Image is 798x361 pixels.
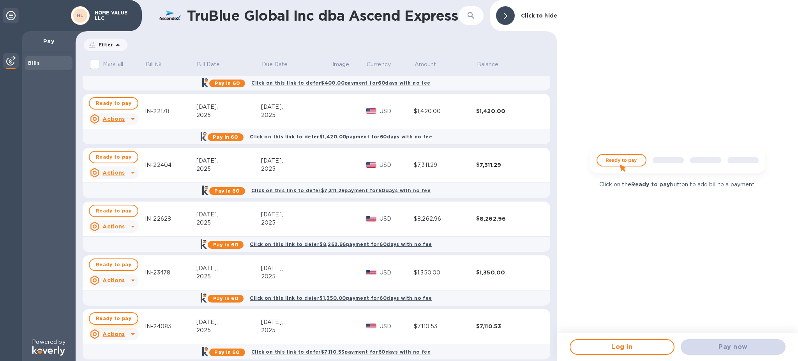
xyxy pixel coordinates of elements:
b: Click on this link to defer $7,311.29 payment for 60 days with no fee [251,188,431,193]
img: USD [366,270,376,275]
button: Ready to pay [89,258,138,271]
u: Actions [102,223,125,230]
span: Balance [477,60,509,69]
span: Due Date [262,60,298,69]
div: $7,311.29 [414,161,476,169]
div: $1,350.00 [476,269,538,276]
b: Ready to pay [631,181,670,188]
div: $1,420.00 [476,107,538,115]
div: IN-22628 [145,215,196,223]
b: Pay in 60 [213,242,238,248]
p: Pay [28,37,69,45]
div: [DATE], [196,157,261,165]
b: Click on this link to defer $400.00 payment for 60 days with no fee [251,80,430,86]
b: Click to hide [521,12,557,19]
p: Filter [95,41,113,48]
u: Actions [102,331,125,337]
button: Ready to pay [89,151,138,163]
p: USD [380,161,414,169]
img: Logo [32,346,65,356]
div: 2025 [196,219,261,227]
p: Due Date [262,60,288,69]
div: $1,420.00 [414,107,476,115]
div: [DATE], [196,211,261,219]
div: 2025 [196,326,261,334]
b: Pay in 60 [215,80,240,86]
div: $7,311.29 [476,161,538,169]
p: Amount [415,60,436,69]
button: Ready to pay [89,205,138,217]
p: HOME VALUE LLC [95,10,134,21]
span: Ready to pay [96,260,131,269]
p: Bill № [146,60,162,69]
p: USD [380,215,414,223]
u: Actions [102,277,125,283]
div: [DATE], [261,157,332,165]
b: Pay in 60 [213,134,238,140]
div: 2025 [261,326,332,334]
div: 2025 [261,111,332,119]
span: Bill № [146,60,172,69]
div: [DATE], [261,103,332,111]
b: Bills [28,60,40,66]
span: Ready to pay [96,99,131,108]
b: Click on this link to defer $7,110.53 payment for 60 days with no fee [251,349,431,355]
p: USD [380,322,414,331]
div: 2025 [196,111,261,119]
div: 2025 [261,273,332,281]
span: Ready to pay [96,152,131,162]
p: USD [380,107,414,115]
span: Ready to pay [96,314,131,323]
div: [DATE], [196,264,261,273]
img: USD [366,216,376,221]
img: USD [366,162,376,168]
div: 2025 [196,165,261,173]
span: Amount [415,60,447,69]
button: Ready to pay [89,97,138,110]
p: Currency [367,60,391,69]
p: Bill Date [197,60,220,69]
div: [DATE], [196,318,261,326]
div: 2025 [261,219,332,227]
u: Actions [102,116,125,122]
p: Balance [477,60,499,69]
div: IN-22404 [145,161,196,169]
div: $1,350.00 [414,269,476,277]
div: $8,262.96 [476,215,538,223]
div: $8,262.96 [414,215,476,223]
div: IN-24083 [145,322,196,331]
p: Mark all [103,60,123,68]
div: [DATE], [261,318,332,326]
img: USD [366,324,376,329]
p: Click on the button to add bill to a payment. [599,180,756,189]
b: Click on this link to defer $1,350.00 payment for 60 days with no fee [250,295,432,301]
div: 2025 [196,273,261,281]
div: $7,110.53 [476,322,538,330]
u: Actions [102,170,125,176]
b: Pay in 60 [214,188,240,194]
button: Log in [570,339,674,355]
div: IN-22178 [145,107,196,115]
h1: TruBlue Global Inc dba Ascend Express [187,7,459,24]
span: Log in [577,342,667,352]
p: Image [332,60,350,69]
b: Pay in 60 [213,296,238,301]
div: IN-23478 [145,269,196,277]
p: USD [380,269,414,277]
button: Ready to pay [89,312,138,325]
div: $7,110.53 [414,322,476,331]
b: Click on this link to defer $1,420.00 payment for 60 days with no fee [250,134,432,140]
div: [DATE], [261,264,332,273]
span: Bill Date [197,60,230,69]
p: Powered by [32,338,65,346]
b: Pay in 60 [214,349,240,355]
img: USD [366,108,376,114]
span: Ready to pay [96,206,131,216]
b: HL [77,12,84,18]
b: Click on this link to defer $8,262.96 payment for 60 days with no fee [250,241,432,247]
div: 2025 [261,165,332,173]
div: [DATE], [196,103,261,111]
div: [DATE], [261,211,332,219]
